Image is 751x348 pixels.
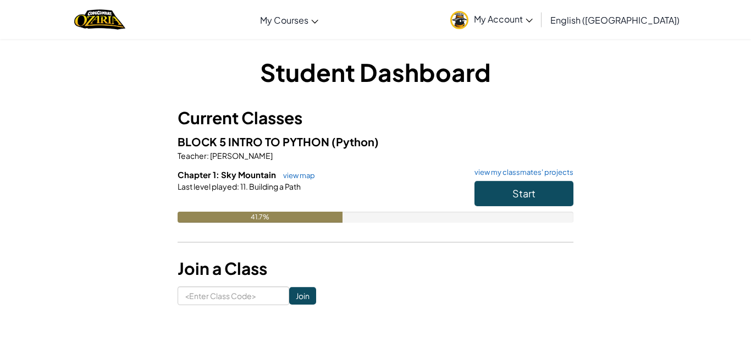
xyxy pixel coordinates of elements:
input: Join [289,287,316,305]
span: Building a Path [248,181,301,191]
span: : [207,151,209,161]
span: English ([GEOGRAPHIC_DATA]) [550,14,680,26]
span: : [237,181,239,191]
span: Last level played [178,181,237,191]
a: view my classmates' projects [469,169,573,176]
a: Ozaria by CodeCombat logo [74,8,125,31]
span: My Account [474,13,533,25]
a: view map [278,171,315,180]
img: Home [74,8,125,31]
span: 11. [239,181,248,191]
h3: Current Classes [178,106,573,130]
a: English ([GEOGRAPHIC_DATA]) [545,5,685,35]
a: My Account [445,2,538,37]
a: My Courses [255,5,324,35]
span: [PERSON_NAME] [209,151,273,161]
span: BLOCK 5 INTRO TO PYTHON [178,135,332,148]
button: Start [474,181,573,206]
img: avatar [450,11,468,29]
span: Chapter 1: Sky Mountain [178,169,278,180]
span: Start [512,187,535,200]
span: Teacher [178,151,207,161]
h3: Join a Class [178,256,573,281]
span: My Courses [260,14,308,26]
div: 41.7% [178,212,343,223]
span: (Python) [332,135,379,148]
input: <Enter Class Code> [178,286,289,305]
h1: Student Dashboard [178,55,573,89]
